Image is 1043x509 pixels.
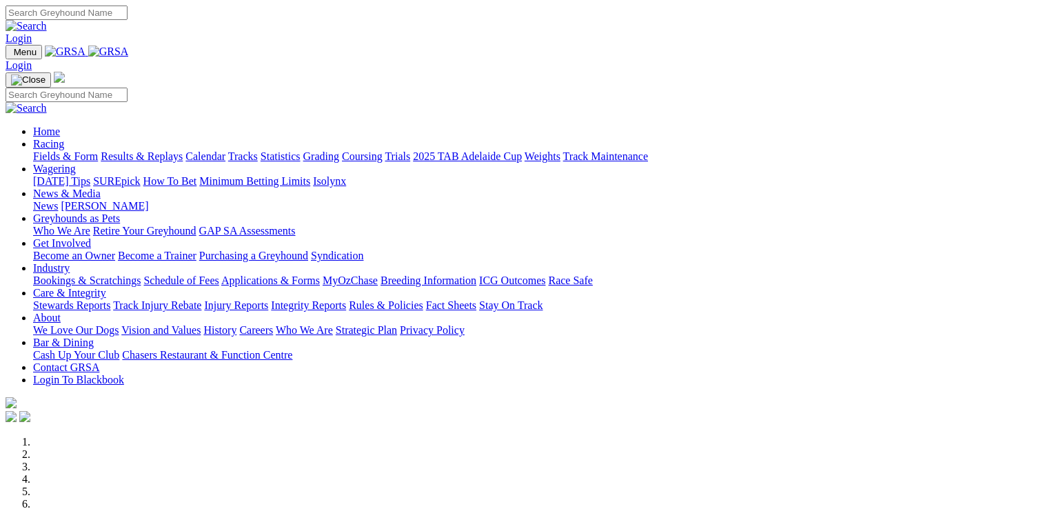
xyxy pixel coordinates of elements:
[385,150,410,162] a: Trials
[525,150,560,162] a: Weights
[33,374,124,386] a: Login To Blackbook
[6,20,47,32] img: Search
[33,188,101,199] a: News & Media
[33,324,119,336] a: We Love Our Dogs
[93,225,196,237] a: Retire Your Greyhound
[33,237,91,249] a: Get Involved
[45,46,85,58] img: GRSA
[143,175,197,187] a: How To Bet
[6,411,17,422] img: facebook.svg
[303,150,339,162] a: Grading
[6,59,32,71] a: Login
[11,74,45,86] img: Close
[88,46,129,58] img: GRSA
[143,275,219,286] a: Schedule of Fees
[14,47,37,57] span: Menu
[221,275,320,286] a: Applications & Forms
[426,299,476,311] a: Fact Sheets
[33,126,60,137] a: Home
[33,361,99,373] a: Contact GRSA
[239,324,273,336] a: Careers
[122,349,292,361] a: Chasers Restaurant & Function Centre
[313,175,346,187] a: Isolynx
[413,150,522,162] a: 2025 TAB Adelaide Cup
[121,324,201,336] a: Vision and Values
[33,299,1037,312] div: Care & Integrity
[118,250,196,261] a: Become a Trainer
[54,72,65,83] img: logo-grsa-white.png
[33,275,1037,287] div: Industry
[33,250,1037,262] div: Get Involved
[271,299,346,311] a: Integrity Reports
[33,225,1037,237] div: Greyhounds as Pets
[6,102,47,114] img: Search
[323,275,378,286] a: MyOzChase
[33,150,1037,163] div: Racing
[33,200,1037,212] div: News & Media
[33,312,61,323] a: About
[311,250,363,261] a: Syndication
[336,324,397,336] a: Strategic Plan
[400,324,465,336] a: Privacy Policy
[33,349,119,361] a: Cash Up Your Club
[113,299,201,311] a: Track Injury Rebate
[199,250,308,261] a: Purchasing a Greyhound
[479,299,543,311] a: Stay On Track
[33,299,110,311] a: Stewards Reports
[261,150,301,162] a: Statistics
[19,411,30,422] img: twitter.svg
[204,299,268,311] a: Injury Reports
[33,250,115,261] a: Become an Owner
[33,212,120,224] a: Greyhounds as Pets
[479,275,545,286] a: ICG Outcomes
[33,175,90,187] a: [DATE] Tips
[33,175,1037,188] div: Wagering
[101,150,183,162] a: Results & Replays
[185,150,225,162] a: Calendar
[276,324,333,336] a: Who We Are
[33,200,58,212] a: News
[6,72,51,88] button: Toggle navigation
[33,262,70,274] a: Industry
[33,150,98,162] a: Fields & Form
[6,45,42,59] button: Toggle navigation
[93,175,140,187] a: SUREpick
[349,299,423,311] a: Rules & Policies
[33,337,94,348] a: Bar & Dining
[342,150,383,162] a: Coursing
[203,324,236,336] a: History
[6,32,32,44] a: Login
[33,163,76,174] a: Wagering
[199,225,296,237] a: GAP SA Assessments
[33,138,64,150] a: Racing
[199,175,310,187] a: Minimum Betting Limits
[33,349,1037,361] div: Bar & Dining
[33,324,1037,337] div: About
[6,88,128,102] input: Search
[61,200,148,212] a: [PERSON_NAME]
[6,397,17,408] img: logo-grsa-white.png
[548,275,592,286] a: Race Safe
[33,275,141,286] a: Bookings & Scratchings
[381,275,476,286] a: Breeding Information
[6,6,128,20] input: Search
[563,150,648,162] a: Track Maintenance
[228,150,258,162] a: Tracks
[33,225,90,237] a: Who We Are
[33,287,106,299] a: Care & Integrity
